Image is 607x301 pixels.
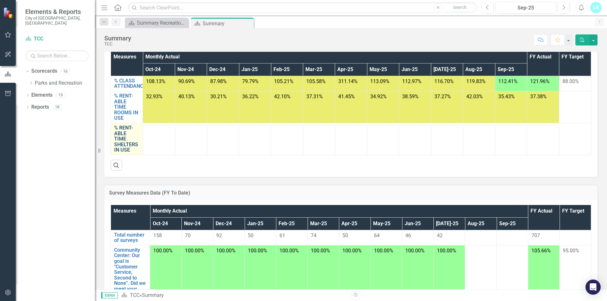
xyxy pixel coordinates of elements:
span: 100.00% [216,248,236,254]
button: Search [444,3,475,12]
span: 105.66% [531,248,551,254]
span: 113.09% [370,78,389,84]
a: Reports [31,104,49,111]
div: Summary Recreation - Program Description (7010) [137,19,187,27]
span: 37.27% [434,93,451,99]
button: LR [590,2,602,13]
span: 112.97% [402,78,421,84]
span: 311.14% [338,78,358,84]
span: 61 [279,232,285,238]
img: ClearPoint Strategy [3,7,15,19]
span: 100.00% [342,248,362,254]
span: 88.00% [562,78,579,84]
span: 112.41% [498,78,518,84]
span: 42.10% [274,93,291,99]
span: 50 [248,232,254,238]
span: 38.59% [402,93,419,99]
span: 105.21% [274,78,293,84]
span: 105.58% [306,78,326,84]
span: 32.93% [146,93,162,99]
span: 36.22% [242,93,259,99]
a: TCC [130,292,139,298]
span: 95.00% [563,248,579,254]
span: 30.21% [210,93,227,99]
td: Double-Click to Edit Right Click for Context Menu [111,245,150,299]
span: 100.00% [374,248,393,254]
span: 74 [311,232,316,238]
span: 100.00% [185,248,204,254]
a: TCC [25,35,89,43]
div: 19 [56,93,66,98]
span: 100.00% [405,248,425,254]
div: 16 [60,69,71,74]
input: Search ClearPoint... [128,2,477,13]
span: 79.79% [242,78,259,84]
span: 100.00% [437,248,456,254]
td: Double-Click to Edit Right Click for Context Menu [111,123,143,155]
span: 158 [153,232,162,238]
div: 18 [52,105,62,110]
a: Scorecards [31,68,57,75]
span: 35.43% [498,93,515,99]
span: 100.00% [311,248,330,254]
span: 64 [374,232,380,238]
td: Double-Click to Edit Right Click for Context Menu [111,230,150,245]
span: 108.13% [146,78,165,84]
span: 100.00% [279,248,299,254]
div: Sep-25 [498,4,554,12]
div: Summary [203,20,252,27]
td: Double-Click to Edit Right Click for Context Menu [111,91,143,123]
a: Elements [31,92,52,99]
a: Summary Recreation - Program Description (7010) [126,19,187,27]
span: 119.83% [466,78,486,84]
span: 92 [216,232,222,238]
div: Summary [104,35,131,42]
span: Elements & Reports [25,8,89,15]
span: 100.00% [153,248,173,254]
span: 70 [185,232,191,238]
span: 34.92% [370,93,387,99]
span: 87.98% [210,78,227,84]
div: Open Intercom Messenger [586,280,601,295]
span: 90.69% [178,78,195,84]
a: % CLASS ATTENDANCE [114,78,146,89]
span: 37.38% [530,93,547,99]
span: 46 [405,232,411,238]
span: 116.70% [434,78,454,84]
div: TCC [104,42,131,46]
h3: Survey Measures Data (FY To Date) [109,190,593,196]
span: Editor [101,292,118,298]
div: » [121,292,346,299]
a: Community Center: Our goal is "Customer Service, Second to None". Did we meet your expectations? [114,247,147,297]
a: Parks and Recreation [35,80,95,87]
div: Summary [142,292,164,298]
small: City of [GEOGRAPHIC_DATA], [GEOGRAPHIC_DATA] [25,15,89,26]
input: Search Below... [25,50,89,61]
span: 42 [437,232,443,238]
button: Sep-25 [495,2,556,13]
a: % RENT-ABLE TIME ROOMS IN USE [114,93,139,121]
span: 50 [342,232,348,238]
span: Search [453,5,467,10]
span: 42.03% [466,93,483,99]
span: 41.45% [338,93,355,99]
span: 707 [531,232,540,238]
span: 40.13% [178,93,195,99]
a: % RENT-ABLE TIME SHELTERS IN USE [114,125,139,153]
td: Double-Click to Edit Right Click for Context Menu [111,76,143,91]
a: Total number of surveys [114,232,147,243]
span: 121.96% [530,78,549,84]
span: 37.31% [306,93,323,99]
span: 100.00% [248,248,267,254]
